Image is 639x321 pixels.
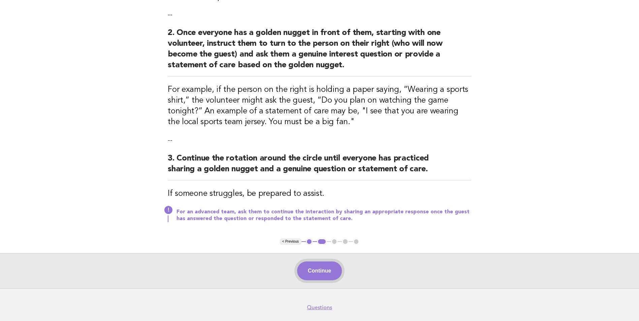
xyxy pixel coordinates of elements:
p: -- [168,136,471,145]
h3: If someone struggles, be prepared to assist. [168,188,471,199]
button: Continue [297,261,342,280]
button: < Previous [280,238,301,245]
h2: 3. Continue the rotation around the circle until everyone has practiced sharing a golden nugget a... [168,153,471,180]
p: For an advanced team, ask them to continue the interaction by sharing an appropriate response onc... [177,209,471,222]
button: 1 [306,238,313,245]
h2: 2. Once everyone has a golden nugget in front of them, starting with one volunteer, instruct them... [168,28,471,76]
p: -- [168,10,471,20]
button: 2 [317,238,327,245]
a: Questions [307,304,332,311]
h3: For example, if the person on the right is holding a paper saying, “Wearing a sports shirt,” the ... [168,84,471,128]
